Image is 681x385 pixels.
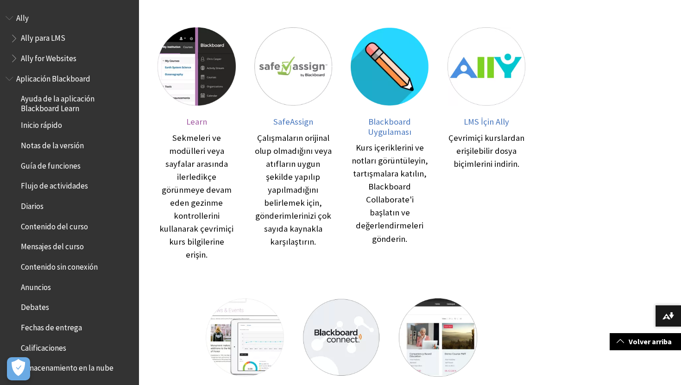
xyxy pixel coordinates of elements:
[448,27,526,261] a: LMS İçin Ally LMS İçin Ally Çevrimiçi kurslardan erişilebilir dosya biçimlerini indirin.
[158,132,236,261] div: Sekmeleri ve modülleri veya sayfalar arasında ilerledikçe görünmeye devam eden gezinme kontroller...
[21,91,132,113] span: Ayuda de la aplicación Blackboard Learn
[21,219,88,231] span: Contenido del curso
[303,298,381,377] img: Bağlan
[21,198,44,211] span: Diarios
[7,357,30,380] button: Open Preferences
[399,298,477,377] img: Training and Development Manager
[21,300,49,312] span: Debates
[368,116,411,137] span: Blackboard Uygulaması
[21,259,98,271] span: Contenido sin conexión
[21,50,76,63] span: Ally for Websites
[21,158,81,170] span: Guía de funciones
[21,239,84,252] span: Mensajes del curso
[21,31,65,43] span: Ally para LMS
[21,320,82,332] span: Fechas de entrega
[186,116,207,127] span: Learn
[254,27,333,261] a: SafeAssign SafeAssign Çalışmaların orijinal olup olmadığını veya atıfların uygun şekilde yapılıp ...
[21,178,88,191] span: Flujo de actividades
[351,27,429,261] a: Blackboard Uygulaması Blackboard Uygulaması Kurs içeriklerini ve notları görüntüleyin, tartışmala...
[448,27,526,106] img: LMS İçin Ally
[351,27,429,106] img: Blackboard Uygulaması
[6,10,133,66] nav: Book outline for Anthology Ally Help
[273,116,313,127] span: SafeAssign
[448,132,526,170] div: Çevrimiçi kurslardan erişilebilir dosya biçimlerini indirin.
[21,340,66,353] span: Calificaciones
[610,333,681,350] a: Volver arriba
[254,27,333,106] img: SafeAssign
[21,138,84,150] span: Notas de la versión
[351,141,429,245] div: Kurs içeriklerini ve notları görüntüleyin, tartışmalara katılın, Blackboard Collaborate'i başlatı...
[464,116,509,127] span: LMS İçin Ally
[16,10,29,23] span: Ally
[254,132,333,248] div: Çalışmaların orijinal olup olmadığını veya atıfların uygun şekilde yapılıp yapılmadığını belirlem...
[21,360,113,373] span: Almacenamiento en la nube
[21,118,62,130] span: Inicio rápido
[158,27,236,261] a: Learn Learn Sekmeleri ve modülleri veya sayfalar arasında ilerledikçe görünmeye devam eden gezinm...
[158,27,236,106] img: Learn
[21,279,51,292] span: Anuncios
[16,71,90,83] span: Aplicación Blackboard
[206,298,284,377] img: Web Siteleri İçin Ally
